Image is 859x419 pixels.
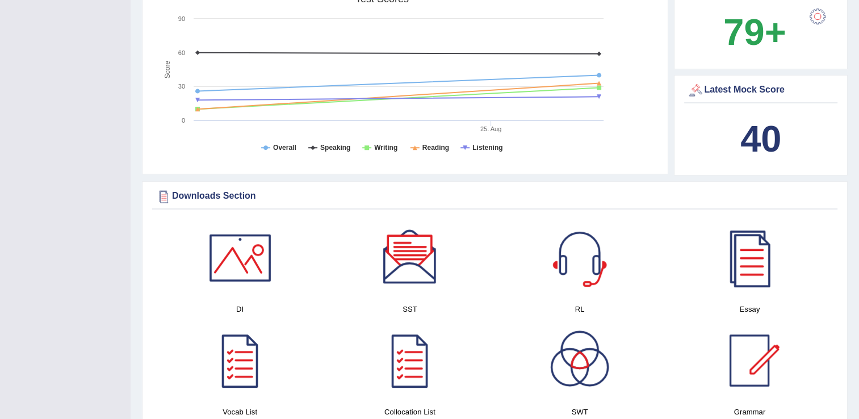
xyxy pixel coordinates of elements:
[687,82,835,99] div: Latest Mock Score
[422,144,449,152] tspan: Reading
[330,406,489,418] h4: Collocation List
[374,144,397,152] tspan: Writing
[472,144,502,152] tspan: Listening
[161,406,319,418] h4: Vocab List
[671,303,829,315] h4: Essay
[320,144,350,152] tspan: Speaking
[723,11,786,53] b: 79+
[740,118,781,160] b: 40
[671,406,829,418] h4: Grammar
[161,303,319,315] h4: DI
[330,303,489,315] h4: SST
[178,49,185,56] text: 60
[273,144,296,152] tspan: Overall
[480,125,501,132] tspan: 25. Aug
[155,188,835,205] div: Downloads Section
[501,303,659,315] h4: RL
[164,61,171,79] tspan: Score
[178,83,185,90] text: 30
[501,406,659,418] h4: SWT
[182,117,185,124] text: 0
[178,15,185,22] text: 90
